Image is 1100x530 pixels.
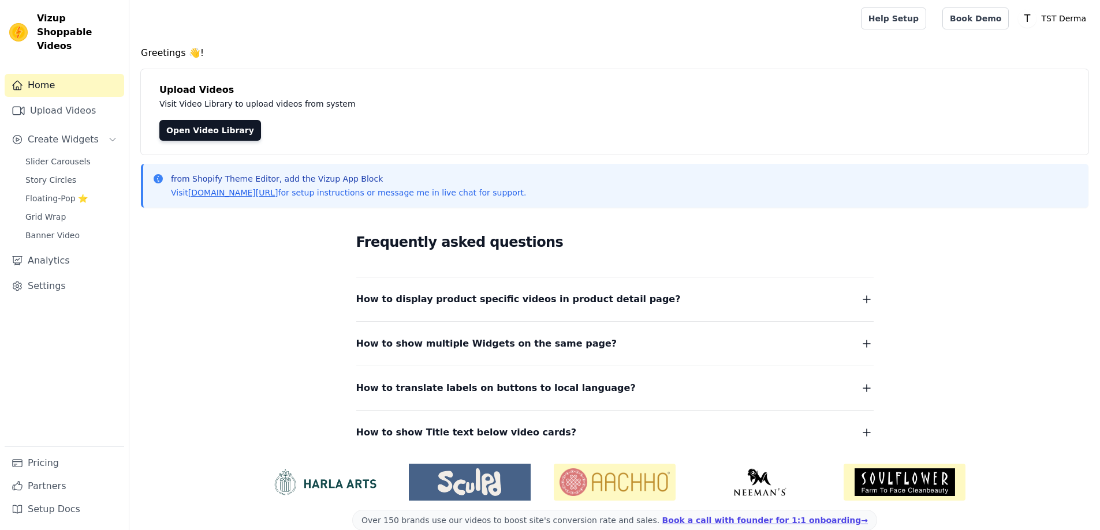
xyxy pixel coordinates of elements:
a: Open Video Library [159,120,261,141]
a: Upload Videos [5,99,124,122]
button: How to translate labels on buttons to local language? [356,380,874,396]
button: Create Widgets [5,128,124,151]
h4: Greetings 👋! [141,46,1088,60]
button: How to display product specific videos in product detail page? [356,291,874,307]
span: Slider Carousels [25,156,91,167]
button: How to show multiple Widgets on the same page? [356,336,874,352]
span: How to translate labels on buttons to local language? [356,380,636,396]
p: Visit Video Library to upload videos from system [159,97,677,111]
span: How to display product specific videos in product detail page? [356,291,681,307]
a: Help Setup [861,7,926,29]
a: Book a call with founder for 1:1 onboarding [662,516,868,525]
a: Home [5,74,124,97]
img: Aachho [554,464,676,501]
span: How to show Title text below video cards? [356,424,577,441]
h2: Frequently asked questions [356,231,874,254]
a: Grid Wrap [18,209,124,225]
p: from Shopify Theme Editor, add the Vizup App Block [171,173,526,185]
p: Visit for setup instructions or message me in live chat for support. [171,187,526,198]
p: TST Derma [1036,8,1091,29]
img: Sculpd US [409,468,531,496]
span: Vizup Shoppable Videos [37,12,120,53]
img: HarlaArts [264,468,386,496]
a: [DOMAIN_NAME][URL] [188,188,278,197]
a: Book Demo [942,7,1009,29]
button: How to show Title text below video cards? [356,424,874,441]
span: Create Widgets [28,133,99,146]
h4: Upload Videos [159,83,1070,97]
img: Neeman's [699,468,821,496]
a: Slider Carousels [18,153,124,170]
a: Setup Docs [5,498,124,521]
img: Soulflower [844,464,965,501]
span: How to show multiple Widgets on the same page? [356,336,617,352]
a: Analytics [5,249,124,272]
button: T TST Derma [1018,8,1091,29]
a: Settings [5,275,124,298]
span: Banner Video [25,230,80,241]
text: T [1024,13,1031,24]
span: Grid Wrap [25,211,66,223]
a: Pricing [5,452,124,475]
a: Floating-Pop ⭐ [18,190,124,206]
a: Partners [5,475,124,498]
span: Story Circles [25,174,76,186]
a: Banner Video [18,227,124,243]
span: Floating-Pop ⭐ [25,193,88,204]
img: Vizup [9,23,28,42]
a: Story Circles [18,172,124,188]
